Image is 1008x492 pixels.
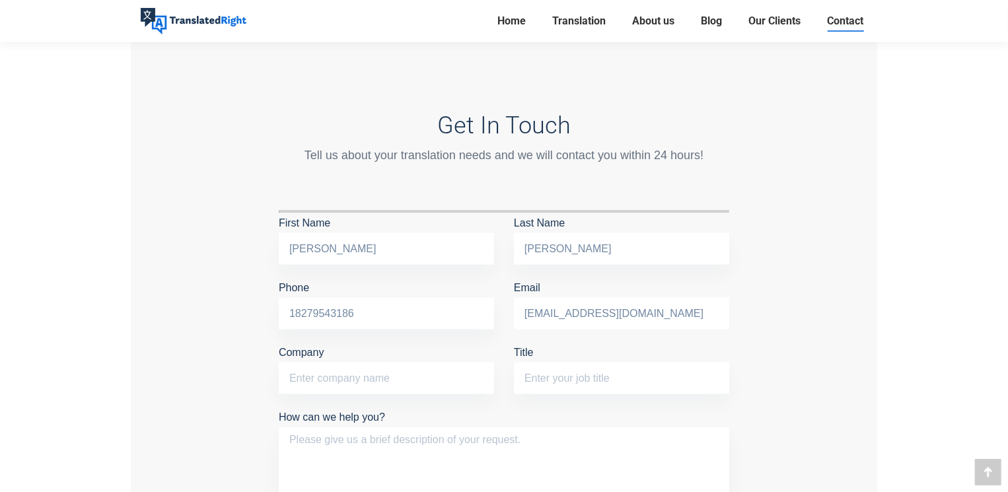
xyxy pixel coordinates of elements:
[279,146,729,164] div: Tell us about your translation needs and we will contact you within 24 hours!
[514,347,729,384] label: Title
[628,12,678,30] a: About us
[514,217,729,254] label: Last Name
[744,12,805,30] a: Our Clients
[748,15,801,28] span: Our Clients
[632,15,674,28] span: About us
[279,112,729,139] h3: Get In Touch
[827,15,863,28] span: Contact
[552,15,606,28] span: Translation
[548,12,610,30] a: Translation
[279,411,729,442] label: How can we help you?
[823,12,867,30] a: Contact
[514,233,729,265] input: Last Name
[701,15,722,28] span: Blog
[514,363,729,394] input: Title
[141,8,246,34] img: Translated Right
[279,217,494,254] label: First Name
[697,12,726,30] a: Blog
[514,282,729,319] label: Email
[493,12,530,30] a: Home
[279,298,494,330] input: Phone
[279,233,494,265] input: First Name
[279,282,494,319] label: Phone
[279,363,494,394] input: Company
[279,347,494,384] label: Company
[514,298,729,330] input: Email
[497,15,526,28] span: Home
